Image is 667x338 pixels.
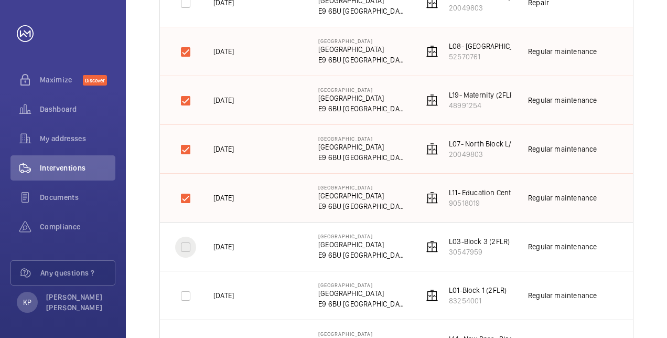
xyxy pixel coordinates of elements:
p: [GEOGRAPHIC_DATA] [318,282,406,288]
img: elevator.svg [426,94,438,107]
p: [GEOGRAPHIC_DATA] [318,87,406,93]
p: 52570761 [449,51,561,62]
p: [GEOGRAPHIC_DATA] [318,239,406,250]
p: E9 6BU [GEOGRAPHIC_DATA] [318,6,406,16]
p: [DATE] [213,46,234,57]
p: E9 6BU [GEOGRAPHIC_DATA] [318,299,406,309]
p: 20049803 [449,149,539,160]
p: [DATE] [213,241,234,252]
span: Dashboard [40,104,115,114]
p: [DATE] [213,95,234,105]
div: Regular maintenance [528,241,597,252]
img: elevator.svg [426,289,438,302]
span: Maximize [40,75,83,85]
p: E9 6BU [GEOGRAPHIC_DATA] [318,201,406,212]
p: 90518019 [449,198,540,208]
p: L07- North Block L/H (2FLR) [449,139,539,149]
span: Interventions [40,163,115,173]
p: L08- [GEOGRAPHIC_DATA]/H (2FLR) [449,41,561,51]
p: 48991254 [449,100,517,111]
div: Regular maintenance [528,46,597,57]
p: [GEOGRAPHIC_DATA] [318,288,406,299]
p: [GEOGRAPHIC_DATA] [318,191,406,201]
p: L03-Block 3 (2FLR) [449,236,510,247]
p: E9 6BU [GEOGRAPHIC_DATA] [318,250,406,260]
div: Regular maintenance [528,95,597,105]
p: [PERSON_NAME] [PERSON_NAME] [46,292,109,313]
p: [GEOGRAPHIC_DATA] [318,233,406,239]
div: Regular maintenance [528,290,597,301]
p: [GEOGRAPHIC_DATA] [318,331,406,337]
img: elevator.svg [426,192,438,204]
p: [GEOGRAPHIC_DATA] [318,93,406,103]
p: 83254001 [449,295,507,306]
p: [DATE] [213,144,234,154]
div: Regular maintenance [528,193,597,203]
span: Any questions ? [40,268,115,278]
p: 20049803 [449,3,539,13]
span: Documents [40,192,115,203]
p: E9 6BU [GEOGRAPHIC_DATA] [318,152,406,163]
p: [DATE] [213,290,234,301]
p: [GEOGRAPHIC_DATA] [318,184,406,191]
p: E9 6BU [GEOGRAPHIC_DATA] [318,55,406,65]
p: L19- Maternity (2FLR) [449,90,517,100]
p: [GEOGRAPHIC_DATA] [318,38,406,44]
img: elevator.svg [426,143,438,155]
span: My addresses [40,133,115,144]
img: elevator.svg [426,45,438,58]
p: [DATE] [213,193,234,203]
span: Compliance [40,221,115,232]
p: L11- Education Centre (2FLR) [449,187,540,198]
p: [GEOGRAPHIC_DATA] [318,44,406,55]
div: Regular maintenance [528,144,597,154]
span: Discover [83,75,107,86]
p: [GEOGRAPHIC_DATA] [318,142,406,152]
p: L01-Block 1 (2FLR) [449,285,507,295]
p: [GEOGRAPHIC_DATA] [318,135,406,142]
p: E9 6BU [GEOGRAPHIC_DATA] [318,103,406,114]
p: KP [23,297,31,308]
img: elevator.svg [426,240,438,253]
p: 30547959 [449,247,510,257]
